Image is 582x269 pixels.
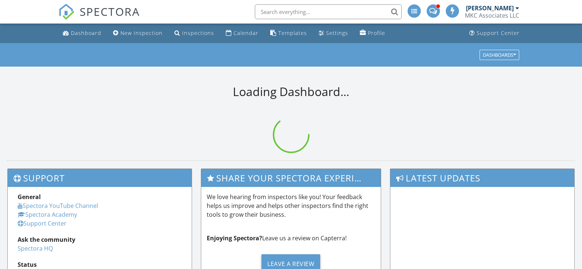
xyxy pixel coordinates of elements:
a: Calendar [223,26,261,40]
a: Support Center [466,26,523,40]
h3: Latest Updates [390,169,574,187]
div: Dashboards [483,52,516,57]
strong: Enjoying Spectora? [207,234,262,242]
a: Spectora HQ [18,244,53,252]
a: Settings [316,26,351,40]
p: We love hearing from inspectors like you! Your feedback helps us improve and helps other inspecto... [207,192,375,219]
h3: Share Your Spectora Experience [201,169,381,187]
a: Spectora YouTube Channel [18,202,98,210]
a: SPECTORA [58,10,140,25]
div: [PERSON_NAME] [466,4,514,12]
p: Leave us a review on Capterra! [207,234,375,243]
div: Ask the community [18,235,182,244]
div: Profile [368,29,385,36]
div: Settings [326,29,348,36]
a: Dashboard [60,26,104,40]
div: Inspections [182,29,214,36]
div: MKC Associates LLC [465,12,519,19]
div: Support Center [477,29,520,36]
a: New Inspection [110,26,166,40]
a: Templates [267,26,310,40]
div: Calendar [234,29,259,36]
div: Templates [278,29,307,36]
div: Status [18,260,182,269]
div: Dashboard [71,29,101,36]
a: Support Center [18,219,66,227]
img: The Best Home Inspection Software - Spectora [58,4,75,20]
div: New Inspection [120,29,163,36]
a: Inspections [171,26,217,40]
h3: Support [8,169,192,187]
button: Dashboards [480,50,519,60]
a: Profile [357,26,388,40]
input: Search everything... [255,4,402,19]
strong: General [18,193,41,201]
span: SPECTORA [80,4,140,19]
a: Spectora Academy [18,210,77,219]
